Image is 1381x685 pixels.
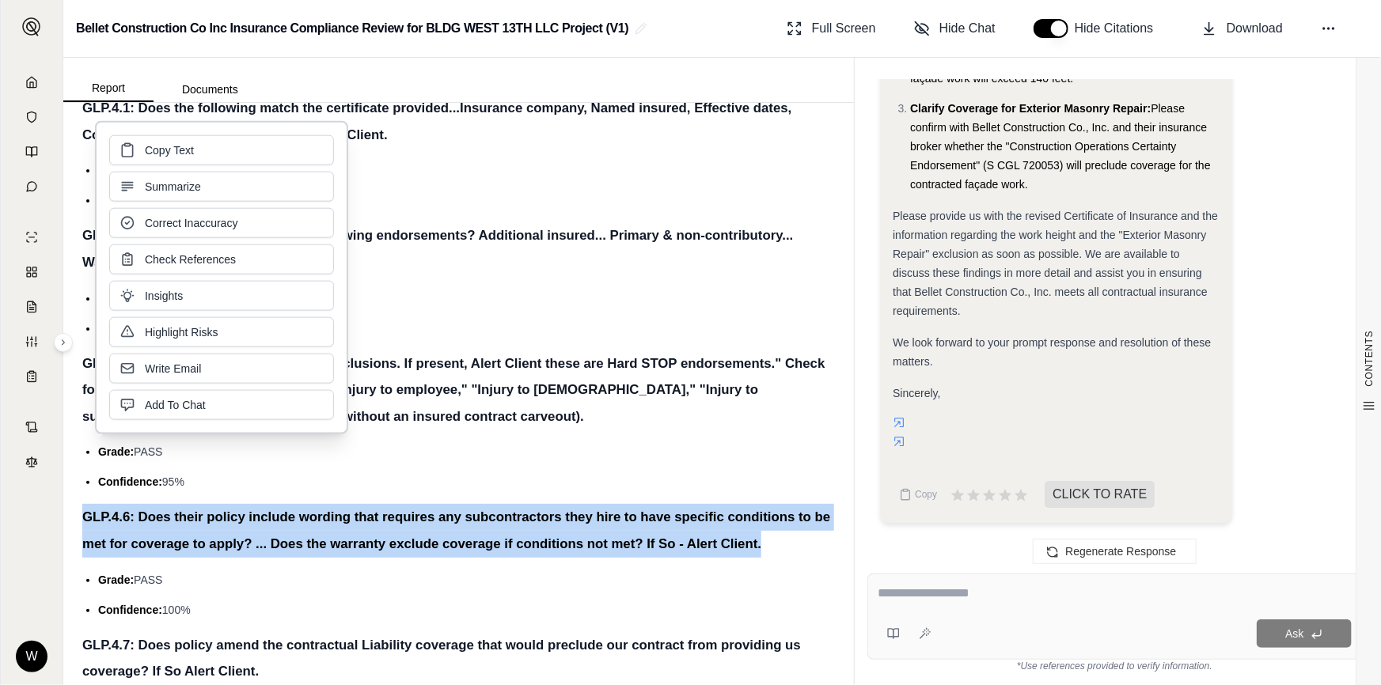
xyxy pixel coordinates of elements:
a: Contract Analysis [10,411,53,443]
button: Insights [109,281,334,311]
a: Policy Comparisons [10,256,53,288]
button: Summarize [109,172,334,202]
h4: GLP.4.7: Does policy amend the contractual Liability coverage that would preclude our contract fr... [82,632,835,685]
span: We look forward to your prompt response and resolution of these matters. [893,336,1211,368]
button: Copy [893,479,943,510]
a: Legal Search Engine [10,446,53,478]
button: Add To Chat [109,390,334,420]
a: Chat [10,171,53,202]
span: Please provide us with the revised Certificate of Insurance and the information regarding the wor... [893,210,1218,317]
span: Ask [1285,627,1303,640]
span: Correct Inaccuracy [145,215,237,231]
button: Copy Text [109,135,334,165]
a: Claim Coverage [10,291,53,323]
button: Expand sidebar [16,11,47,43]
button: Ask [1257,619,1352,648]
h4: GLP.4.2: Does the policy contain the following endorsements? Additional insured... Primary & non-... [82,222,835,275]
span: Highlight Risks [145,324,218,340]
span: Add To Chat [145,397,206,413]
button: Check References [109,244,334,274]
span: Download [1227,19,1283,38]
span: 95% [162,475,184,488]
span: PASS [134,445,162,458]
span: Full Screen [812,19,876,38]
button: Expand sidebar [54,333,73,352]
span: Regenerate Response [1065,545,1176,558]
button: Correct Inaccuracy [109,208,334,238]
div: *Use references provided to verify information. [867,660,1362,672]
span: Clarify Coverage for Exterior Masonry Repair: [910,102,1151,115]
h2: Bellet Construction Co Inc Insurance Compliance Review for BLDG WEST 13TH LLC Project (V1) [76,14,628,43]
span: Copy [915,488,937,501]
span: Confidence: [98,604,162,616]
span: Hide Chat [939,19,996,38]
span: PASS [134,573,162,586]
img: Expand sidebar [22,17,41,36]
h4: GLP.4.3: Identify "Common Labor Law Exclusions. If present, Alert Client these are Hard STOP endo... [82,350,835,430]
a: Coverage Table [10,361,53,392]
span: 100% [162,604,191,616]
span: Please confirm with Bellet Construction Co., Inc. and their insurance broker whether the "Constru... [910,102,1211,191]
button: Full Screen [780,13,882,44]
a: Prompt Library [10,136,53,168]
span: Check References [145,252,236,267]
button: Download [1195,13,1289,44]
span: Hide Citations [1075,19,1163,38]
button: Documents [154,77,267,102]
a: Home [10,66,53,98]
span: Grade: [98,445,134,458]
button: Report [63,75,154,102]
span: Confidence: [98,475,162,488]
span: Summarize [145,179,201,195]
div: W [16,641,47,672]
button: Write Email [109,354,334,384]
span: Copy Text [145,142,194,158]
span: Grade: [98,573,134,586]
h4: GLP.4.6: Does their policy include wording that requires any subcontractors they hire to have spe... [82,504,835,557]
span: Sincerely, [893,387,940,399]
span: CLICK TO RATE [1045,481,1155,508]
button: Highlight Risks [109,317,334,347]
span: Please confirm whether the contracted façade work will exceed 140 feet. [910,53,1201,85]
button: Regenerate Response [1033,539,1196,564]
a: Single Policy [10,221,53,253]
span: Insights [145,288,183,304]
span: CONTENTS [1363,331,1375,387]
span: Write Email [145,361,201,377]
h4: GLP.4.1: Does the following match the certificate provided...Insurance company, Named insured, Ef... [82,95,835,148]
a: Documents Vault [10,101,53,133]
a: Custom Report [10,326,53,358]
button: Hide Chat [908,13,1002,44]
